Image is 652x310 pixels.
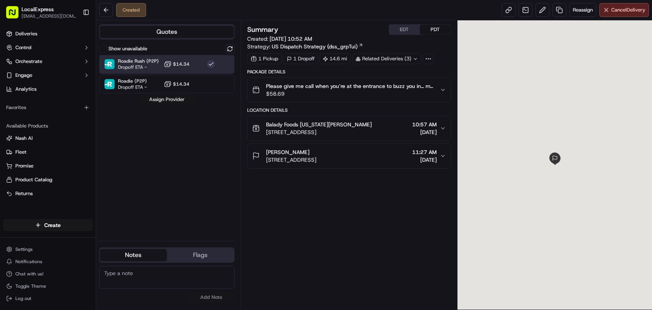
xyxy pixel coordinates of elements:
[248,116,451,141] button: Balady Foods [US_STATE][PERSON_NAME][STREET_ADDRESS]10:57 AM[DATE]
[266,82,434,90] span: Please give me call when you’re at the entrance to buzz you in… my apartment number is 336. Thank...
[420,25,451,35] button: PDT
[266,90,434,98] span: $58.69
[3,132,93,144] button: Nash AI
[247,43,363,50] div: Strategy:
[164,80,190,88] button: $14.34
[105,79,115,89] img: Roadie (P2P)
[20,50,138,58] input: Got a question? Start typing here...
[3,41,93,54] button: Control
[8,100,52,106] div: Past conversations
[3,219,93,231] button: Create
[15,119,22,126] img: 1736555255976-a54dd68f-1ca7-489b-9aae-adbdc363a1c4
[8,172,14,179] div: 📗
[6,190,90,197] a: Returns
[8,31,140,43] p: Welcome 👋
[8,73,22,87] img: 1736555255976-a54dd68f-1ca7-489b-9aae-adbdc363a1c4
[140,95,194,104] button: Assign Provider
[15,86,37,93] span: Analytics
[3,281,93,292] button: Toggle Theme
[3,293,93,304] button: Log out
[3,244,93,255] button: Settings
[3,160,93,172] button: Promise
[272,43,358,50] span: US Dispatch Strategy (dss_grpTui)
[15,259,42,265] span: Notifications
[247,26,278,33] h3: Summary
[173,81,190,87] span: $14.34
[352,53,421,64] div: Related Deliveries (3)
[54,190,93,196] a: Powered byPylon
[266,148,309,156] span: [PERSON_NAME]
[16,73,30,87] img: 1756434665150-4e636765-6d04-44f2-b13a-1d7bbed723a0
[5,169,62,182] a: 📗Knowledge Base
[118,58,159,64] span: Roadie Rush (P2P)
[6,162,90,169] a: Promise
[73,172,123,179] span: API Documentation
[35,73,126,81] div: Start new chat
[164,60,190,68] button: $14.34
[15,283,46,289] span: Toggle Theme
[3,120,93,132] div: Available Products
[8,133,20,145] img: George K
[3,187,93,200] button: Returns
[3,3,80,22] button: LocalExpress[EMAIL_ADDRESS][DOMAIN_NAME]
[3,256,93,267] button: Notifications
[3,269,93,279] button: Chat with us!
[6,176,90,183] a: Product Catalog
[100,26,234,38] button: Quotes
[269,35,312,42] span: [DATE] 10:52 AM
[247,35,312,43] span: Created:
[6,135,90,142] a: Nash AI
[108,45,147,52] label: Show unavailable
[272,43,363,50] a: US Dispatch Strategy (dss_grpTui)
[15,135,33,142] span: Nash AI
[118,84,147,90] span: Dropoff ETA -
[119,98,140,108] button: See all
[247,69,451,75] div: Package Details
[15,246,33,252] span: Settings
[573,7,593,13] span: Reassign
[15,271,43,277] span: Chat with us!
[15,176,52,183] span: Product Catalog
[3,69,93,81] button: Engage
[64,140,67,146] span: •
[22,13,77,19] button: [EMAIL_ADDRESS][DOMAIN_NAME]
[266,128,372,136] span: [STREET_ADDRESS]
[611,7,645,13] span: Cancel Delivery
[35,81,106,87] div: We're available if you need us!
[247,107,451,113] div: Location Details
[68,140,84,146] span: [DATE]
[599,3,649,17] button: CancelDelivery
[173,61,190,67] span: $14.34
[15,72,32,79] span: Engage
[77,191,93,196] span: Pylon
[167,249,234,261] button: Flags
[100,249,167,261] button: Notes
[131,76,140,85] button: Start new chat
[105,59,115,69] img: Roadie Rush (P2P)
[24,119,62,125] span: [PERSON_NAME]
[118,78,147,84] span: Roadie (P2P)
[3,28,93,40] a: Deliveries
[248,144,451,168] button: [PERSON_NAME][STREET_ADDRESS]11:27 AM[DATE]
[22,5,54,13] button: LocalExpress
[15,190,33,197] span: Returns
[248,78,451,102] button: Please give me call when you’re at the entrance to buzz you in… my apartment number is 336. Thank...
[3,174,93,186] button: Product Catalog
[247,53,282,64] div: 1 Pickup
[65,172,71,179] div: 💻
[68,119,84,125] span: [DATE]
[412,148,437,156] span: 11:27 AM
[3,83,93,95] a: Analytics
[118,64,159,70] span: Dropoff ETA -
[15,162,33,169] span: Promise
[62,169,126,182] a: 💻API Documentation
[15,149,27,156] span: Fleet
[44,221,61,229] span: Create
[15,44,32,51] span: Control
[569,3,596,17] button: Reassign
[412,121,437,128] span: 10:57 AM
[15,172,59,179] span: Knowledge Base
[319,53,351,64] div: 14.6 mi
